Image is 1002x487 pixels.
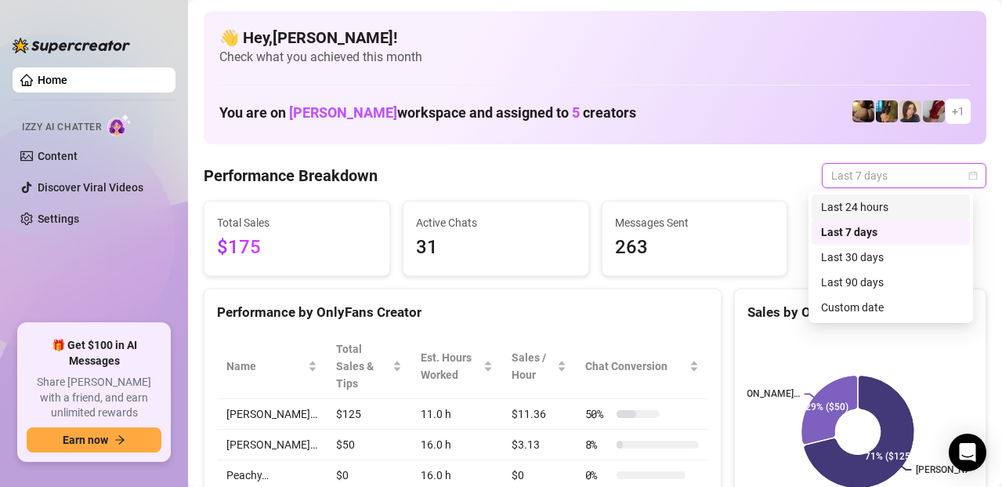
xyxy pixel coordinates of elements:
div: Est. Hours Worked [421,349,480,383]
span: Total Sales [217,214,377,231]
td: 11.0 h [411,399,502,430]
a: Settings [38,213,79,225]
span: 8 % [585,436,610,453]
img: Nina [899,100,921,122]
h4: Performance Breakdown [204,165,378,187]
span: $175 [217,233,377,263]
span: 🎁 Get $100 in AI Messages [27,338,161,369]
span: [PERSON_NAME] [289,104,397,121]
th: Sales / Hour [502,334,575,399]
span: Messages Sent [615,214,775,231]
a: Discover Viral Videos [38,181,143,194]
td: $125 [327,399,411,430]
span: 0 % [585,467,610,484]
h4: 👋 Hey, [PERSON_NAME] ! [219,27,971,49]
td: [PERSON_NAME]… [217,430,327,460]
button: Earn nowarrow-right [27,427,161,452]
div: Open Intercom Messenger [949,434,986,471]
div: Performance by OnlyFans Creator [217,302,708,323]
div: Custom date [812,295,970,320]
th: Chat Conversion [576,334,708,399]
td: $11.36 [502,399,575,430]
img: Peachy [852,100,874,122]
th: Total Sales & Tips [327,334,411,399]
td: [PERSON_NAME]… [217,399,327,430]
td: 16.0 h [411,430,502,460]
text: [PERSON_NAME]… [721,389,799,400]
div: Last 24 hours [821,198,960,216]
span: arrow-right [114,434,125,445]
span: Chat Conversion [585,358,686,375]
div: Last 30 days [821,249,960,266]
img: AI Chatter [107,114,132,136]
div: Last 24 hours [812,194,970,220]
div: Last 30 days [812,245,970,270]
span: Izzy AI Chatter [22,120,101,135]
span: Share [PERSON_NAME] with a friend, and earn unlimited rewards [27,375,161,421]
div: Custom date [821,299,960,316]
div: Last 7 days [812,220,970,245]
span: 50 % [585,405,610,423]
span: 263 [615,233,775,263]
img: Milly [876,100,898,122]
span: calendar [968,171,978,180]
a: Home [38,74,67,86]
th: Name [217,334,327,399]
img: Esme [923,100,945,122]
text: [PERSON_NAME]… [917,465,995,476]
span: 31 [416,233,576,263]
div: Last 7 days [821,224,960,241]
img: logo-BBDzfeDw.svg [13,38,130,53]
td: $50 [327,430,411,460]
span: 5 [572,104,580,121]
span: Sales / Hour [512,349,553,383]
div: Last 90 days [812,270,970,295]
td: $3.13 [502,430,575,460]
span: Active Chats [416,214,576,231]
span: Name [226,358,305,375]
span: + 1 [952,103,964,120]
div: Last 90 days [821,274,960,291]
a: Content [38,150,78,162]
h1: You are on workspace and assigned to creators [219,104,636,122]
span: Check what you achieved this month [219,49,971,66]
span: Total Sales & Tips [336,340,389,392]
span: Earn now [63,434,108,446]
div: Sales by OnlyFans Creator [747,302,973,323]
span: Last 7 days [831,164,977,187]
